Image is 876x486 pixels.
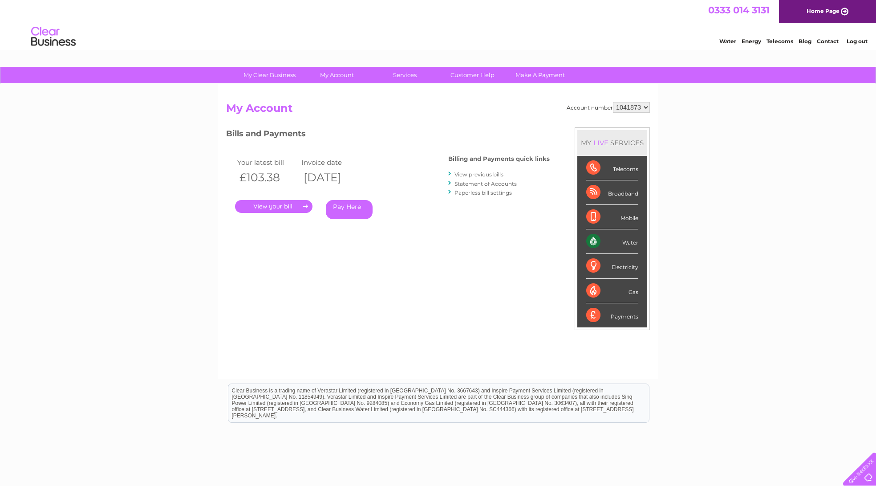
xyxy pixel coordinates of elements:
[577,130,647,155] div: MY SERVICES
[586,303,638,327] div: Payments
[326,200,373,219] a: Pay Here
[235,168,299,187] th: £103.38
[299,168,363,187] th: [DATE]
[708,4,770,16] a: 0333 014 3131
[235,156,299,168] td: Your latest bill
[228,5,649,43] div: Clear Business is a trading name of Verastar Limited (registered in [GEOGRAPHIC_DATA] No. 3667643...
[300,67,374,83] a: My Account
[742,38,761,45] a: Energy
[592,139,610,147] div: LIVE
[233,67,306,83] a: My Clear Business
[817,38,839,45] a: Contact
[368,67,442,83] a: Services
[586,156,638,180] div: Telecoms
[503,67,577,83] a: Make A Payment
[31,23,76,50] img: logo.png
[766,38,793,45] a: Telecoms
[586,254,638,278] div: Electricity
[567,102,650,113] div: Account number
[454,180,517,187] a: Statement of Accounts
[586,180,638,205] div: Broadband
[299,156,363,168] td: Invoice date
[586,229,638,254] div: Water
[719,38,736,45] a: Water
[847,38,868,45] a: Log out
[799,38,811,45] a: Blog
[586,205,638,229] div: Mobile
[235,200,312,213] a: .
[454,171,503,178] a: View previous bills
[436,67,509,83] a: Customer Help
[454,189,512,196] a: Paperless bill settings
[448,155,550,162] h4: Billing and Payments quick links
[586,279,638,303] div: Gas
[226,102,650,119] h2: My Account
[226,127,550,143] h3: Bills and Payments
